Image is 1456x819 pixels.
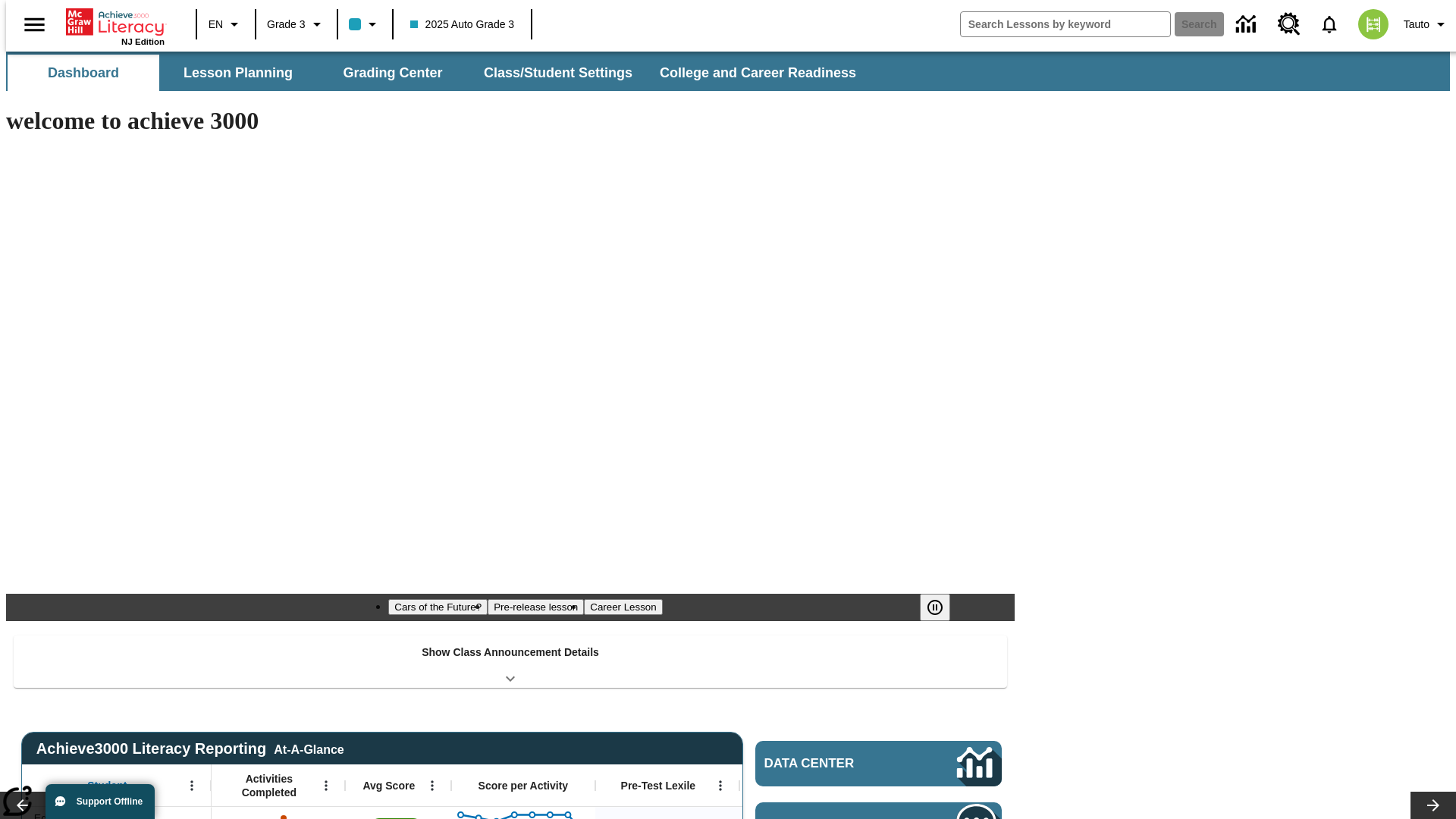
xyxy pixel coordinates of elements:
span: Activities Completed [219,772,319,799]
div: SubNavbar [6,55,870,91]
button: Lesson Planning [162,55,314,91]
div: Home [66,5,165,46]
button: Profile/Settings [1398,11,1456,38]
button: Open Menu [315,774,337,797]
a: Home [66,7,165,37]
span: Data Center [764,756,906,771]
div: SubNavbar [6,52,1450,91]
p: Show Class Announcement Details [422,645,599,661]
div: Show Class Announcement Details [14,635,1007,688]
button: Slide 2 Pre-release lesson [488,599,584,615]
div: Pause [920,594,965,621]
a: Data Center [755,741,1002,786]
button: Open Menu [421,774,444,797]
button: Select a new avatar [1349,5,1398,44]
span: 2025 Auto Grade 3 [410,17,515,33]
span: Score per Activity [479,779,569,792]
div: At-A-Glance [274,740,344,757]
h1: welcome to achieve 3000 [6,107,1015,135]
span: Pre-Test Lexile [621,779,696,792]
span: Student [87,779,127,792]
button: Open Menu [180,774,203,797]
a: Resource Center, Will open in new tab [1269,4,1310,45]
button: Language: EN, Select a language [202,11,250,38]
span: Tauto [1404,17,1429,33]
button: Lesson carousel, Next [1410,792,1456,819]
button: Class/Student Settings [472,55,645,91]
button: Dashboard [8,55,159,91]
a: Data Center [1227,4,1269,45]
input: search field [961,12,1170,36]
button: Support Offline [45,784,155,819]
span: Achieve3000 Literacy Reporting [36,740,344,758]
button: Slide 1 Cars of the Future? [388,599,488,615]
span: Grade 3 [267,17,306,33]
button: Grading Center [317,55,469,91]
img: avatar image [1358,9,1389,39]
button: College and Career Readiness [648,55,868,91]
button: Open Menu [709,774,732,797]
span: Avg Score [362,779,415,792]
span: EN [209,17,223,33]
button: Class color is light blue. Change class color [343,11,388,38]
button: Grade: Grade 3, Select a grade [261,11,332,38]
span: NJ Edition [121,37,165,46]
span: Support Offline [77,796,143,807]
button: Open side menu [12,2,57,47]
button: Pause [920,594,950,621]
button: Slide 3 Career Lesson [584,599,662,615]
a: Notifications [1310,5,1349,44]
